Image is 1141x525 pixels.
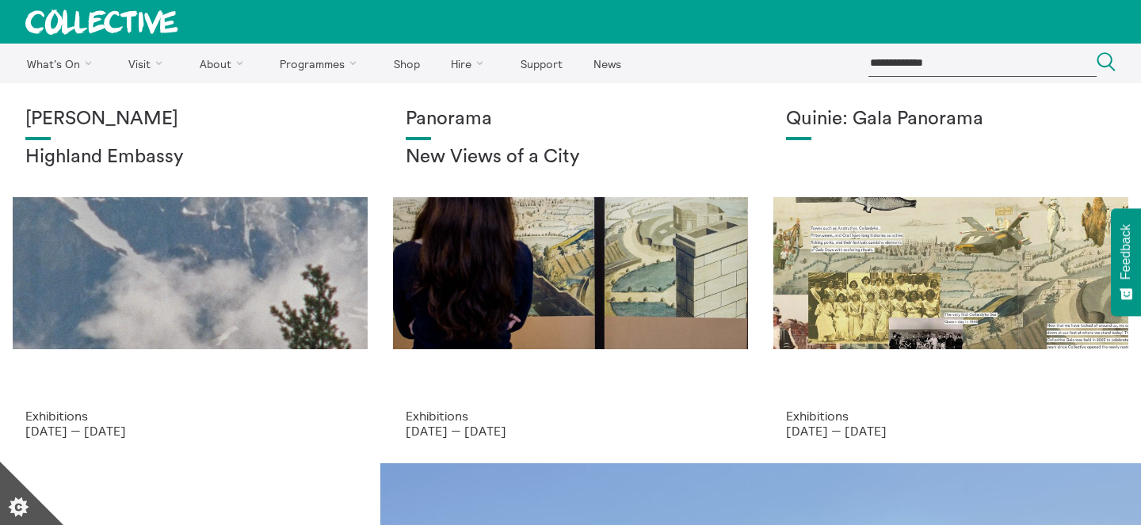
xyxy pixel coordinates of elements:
span: Feedback [1119,224,1133,280]
a: Support [506,44,576,83]
p: Exhibitions [406,409,735,423]
a: What's On [13,44,112,83]
a: About [185,44,263,83]
h1: [PERSON_NAME] [25,108,355,131]
p: Exhibitions [25,409,355,423]
h1: Panorama [406,108,735,131]
h2: Highland Embassy [25,146,355,169]
p: [DATE] — [DATE] [406,424,735,438]
a: Shop [380,44,433,83]
a: Josie Vallely Quinie: Gala Panorama Exhibitions [DATE] — [DATE] [761,83,1141,463]
a: Programmes [266,44,377,83]
a: Hire [437,44,504,83]
a: News [579,44,635,83]
a: Visit [115,44,183,83]
p: [DATE] — [DATE] [25,424,355,438]
a: Collective Panorama June 2025 small file 8 Panorama New Views of a City Exhibitions [DATE] — [DATE] [380,83,761,463]
button: Feedback - Show survey [1111,208,1141,316]
p: Exhibitions [786,409,1116,423]
h1: Quinie: Gala Panorama [786,108,1116,131]
h2: New Views of a City [406,146,735,169]
p: [DATE] — [DATE] [786,424,1116,438]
